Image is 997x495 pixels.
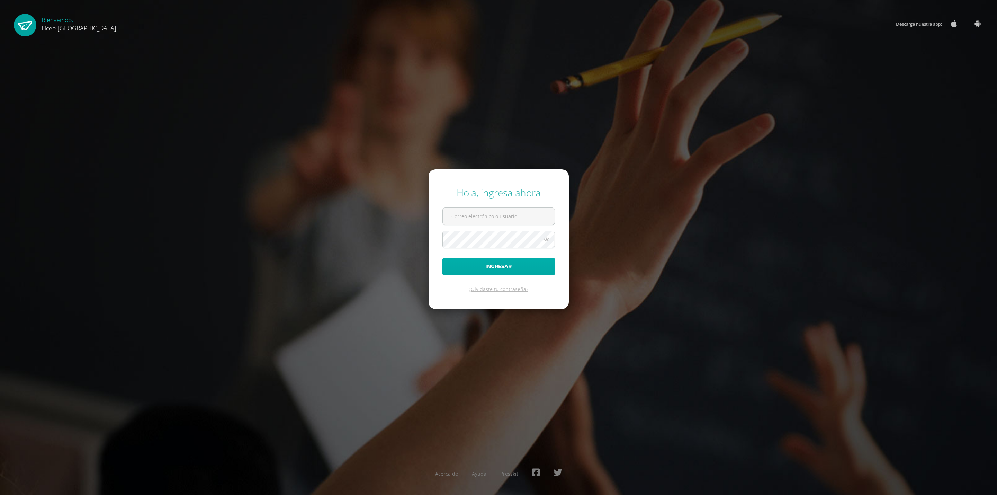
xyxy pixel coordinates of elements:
a: Acerca de [435,470,458,477]
div: Bienvenido, [42,14,116,32]
button: Ingresar [442,258,555,275]
span: Descarga nuestra app: [896,17,949,30]
a: Ayuda [472,470,486,477]
div: Hola, ingresa ahora [442,186,555,199]
input: Correo electrónico o usuario [443,208,555,225]
span: Liceo [GEOGRAPHIC_DATA] [42,24,116,32]
a: ¿Olvidaste tu contraseña? [469,286,528,292]
a: Presskit [500,470,518,477]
